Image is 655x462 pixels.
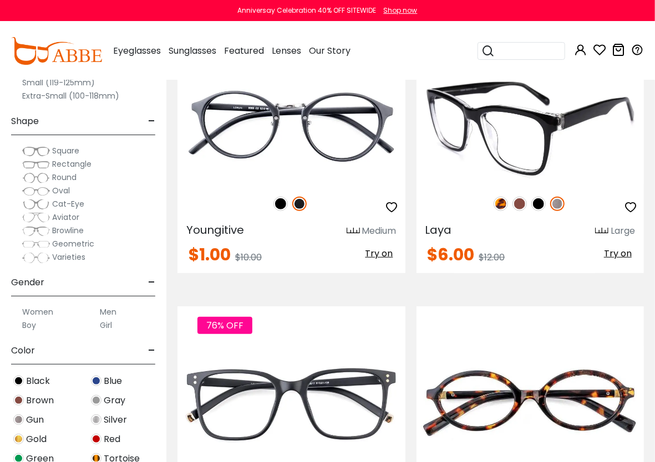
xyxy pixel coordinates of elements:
[22,199,50,210] img: Cat-Eye.png
[601,247,635,261] button: Try on
[22,239,50,250] img: Geometric.png
[113,44,161,57] span: Eyeglasses
[272,44,301,57] span: Lenses
[197,317,252,334] span: 76% OFF
[91,414,101,425] img: Silver
[52,212,79,223] span: Aviator
[186,222,244,238] span: Youngitive
[26,394,54,407] span: Brown
[22,212,50,223] img: Aviator.png
[52,238,94,249] span: Geometric
[13,414,24,425] img: Gun
[26,374,50,388] span: Black
[52,185,70,196] span: Oval
[11,37,102,65] img: abbeglasses.com
[22,186,50,197] img: Oval.png
[224,44,264,57] span: Featured
[494,197,508,211] img: Leopard
[309,44,351,57] span: Our Story
[604,247,632,260] span: Try on
[611,224,635,238] div: Large
[104,413,127,427] span: Silver
[22,89,119,102] label: Extra-Small (100-118mm)
[235,251,262,264] span: $10.00
[428,243,475,266] span: $6.00
[425,222,452,238] span: Laya
[104,433,120,446] span: Red
[22,76,95,89] label: Small (119-125mm)
[479,251,505,264] span: $12.00
[362,224,397,238] div: Medium
[189,243,231,266] span: $1.00
[52,145,79,156] span: Square
[362,247,397,261] button: Try on
[13,395,24,405] img: Brown
[91,395,101,405] img: Gray
[22,305,53,319] label: Women
[177,346,405,460] img: Matte-black Nocan - TR ,Universal Bridge Fit
[11,108,39,135] span: Shape
[273,197,288,211] img: Black
[148,269,155,296] span: -
[22,146,50,157] img: Square.png
[512,197,527,211] img: Brown
[292,197,307,211] img: Matte Black
[595,227,608,235] img: size ruler
[26,433,47,446] span: Gold
[550,197,565,211] img: Gun
[26,413,44,427] span: Gun
[148,108,155,135] span: -
[169,44,216,57] span: Sunglasses
[11,337,35,364] span: Color
[531,197,546,211] img: Black
[22,252,50,264] img: Varieties.png
[365,247,393,260] span: Try on
[238,6,377,16] div: Anniversay Celebration 40% OFF SITEWIDE
[417,71,644,184] img: Gun Laya - Plastic ,Universal Bridge Fit
[22,319,36,332] label: Boy
[347,227,360,235] img: size ruler
[91,434,101,444] img: Red
[104,374,122,388] span: Blue
[148,337,155,364] span: -
[378,6,418,15] a: Shop now
[22,225,50,237] img: Browline.png
[177,71,405,184] img: Matte-black Youngitive - Plastic ,Adjust Nose Pads
[22,159,50,170] img: Rectangle.png
[13,376,24,386] img: Black
[11,269,44,296] span: Gender
[52,158,92,170] span: Rectangle
[384,6,418,16] div: Shop now
[100,319,112,332] label: Girl
[13,434,24,444] img: Gold
[104,394,125,407] span: Gray
[52,251,85,263] span: Varieties
[22,172,50,183] img: Round.png
[52,225,84,236] span: Browline
[52,172,77,183] span: Round
[417,346,644,460] img: Tortoise Knowledge - Acetate ,Universal Bridge Fit
[100,305,116,319] label: Men
[91,376,101,386] img: Blue
[52,198,84,209] span: Cat-Eye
